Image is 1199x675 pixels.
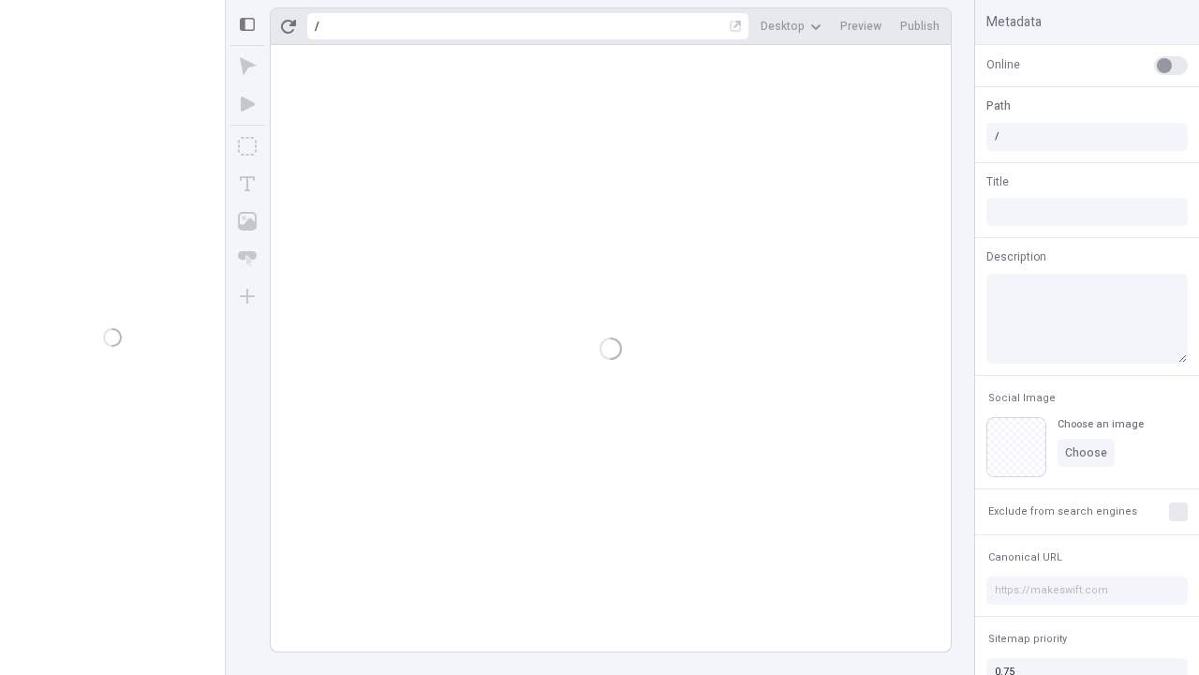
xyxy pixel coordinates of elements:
button: Image [230,204,264,238]
button: Preview [833,12,889,40]
span: Canonical URL [988,550,1062,564]
span: Title [986,173,1009,190]
span: Exclude from search engines [988,504,1137,518]
button: Choose [1058,439,1115,467]
div: Choose an image [1058,417,1144,431]
button: Exclude from search engines [984,501,1141,523]
span: Social Image [988,391,1056,405]
span: Desktop [761,19,805,34]
button: Button [230,242,264,276]
span: Sitemap priority [988,632,1067,646]
button: Text [230,167,264,201]
span: Online [986,56,1020,73]
span: Publish [900,19,940,34]
button: Sitemap priority [984,628,1071,651]
span: Preview [840,19,881,34]
button: Desktop [753,12,829,40]
button: Canonical URL [984,547,1066,569]
span: Path [986,97,1011,114]
span: Choose [1065,445,1107,460]
button: Social Image [984,387,1059,410]
span: Description [986,248,1046,265]
button: Box [230,129,264,163]
input: https://makeswift.com [986,577,1188,605]
button: Publish [893,12,947,40]
div: / [315,19,319,34]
